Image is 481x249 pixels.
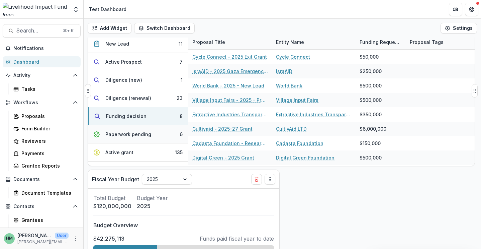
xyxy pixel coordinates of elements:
a: Village Input Fairs [276,97,318,104]
div: $500,000 [360,82,382,89]
span: Documents [13,177,70,182]
span: Search... [16,27,59,34]
a: Payments [11,148,81,159]
div: 135 [175,149,183,156]
p: Fiscal Year Budget [92,175,139,183]
p: $120,000,000 [93,202,131,210]
div: Heidi McAnnally-Linz [6,236,13,241]
button: New Lead11 [88,35,188,53]
button: Get Help [465,3,478,16]
img: Livelihood Impact Fund logo [3,3,69,16]
div: Proposals [21,113,75,120]
div: Proposal Tags [406,39,448,46]
div: Grantees [21,216,75,224]
div: Form Builder [21,125,75,132]
a: Dashboard [3,56,81,67]
button: Search... [3,24,81,38]
a: Proposals [11,111,81,122]
a: Reviewers [11,135,81,146]
div: Payments [21,150,75,157]
div: $150,000 [360,140,381,147]
div: Tasks [21,85,75,92]
a: CultivAid LTD [276,125,307,132]
div: Funding Requested [356,35,406,49]
div: Dashboard [13,58,75,65]
a: Cycle Connect - 2025 Exit Grant [192,53,267,60]
div: 1 [181,76,183,83]
p: $42,275,113 [93,235,124,243]
div: Grantee Reports [21,162,75,169]
a: Cadasta Foundation [276,140,323,147]
p: Funds paid fiscal year to date [200,235,274,243]
div: Test Dashboard [89,6,126,13]
a: Grantee Reports [11,160,81,171]
div: Active grant [105,149,133,156]
span: Workflows [13,100,70,106]
a: IsraAID [276,68,292,75]
div: $350,000 [360,111,382,118]
a: Document Templates [11,187,81,198]
div: 8 [180,113,183,120]
a: Cultivaid - 2025-27 Grant [192,125,253,132]
a: Village Input Fairs - 2025 - Prospect [192,97,268,104]
button: Settings [441,23,477,34]
div: Entity Name [272,35,356,49]
button: Partners [449,3,462,16]
div: Proposal Title [188,39,229,46]
div: ⌘ + K [62,27,75,35]
button: Open Documents [3,174,81,185]
div: Proposal Title [188,35,272,49]
button: Drag [265,174,275,185]
div: $6,000,000 [360,125,386,132]
div: 6 [180,131,183,138]
button: Open entity switcher [71,3,81,16]
div: Paperwork pending [105,131,151,138]
div: $500,000 [360,154,382,161]
div: Diligence (new) [105,76,142,83]
a: World Bank [276,82,302,89]
a: Form Builder [11,123,81,134]
a: Cadasta Foundation - Research Project Land Ownership [GEOGRAPHIC_DATA] [192,140,268,147]
a: IsraAID - 2025 Gaza Emergency Nutrition initiative [192,68,268,75]
div: $50,000 [360,53,379,60]
a: World Bank - 2025 - New Lead [192,82,264,89]
button: Funding decision8 [88,107,188,125]
button: Open Activity [3,70,81,81]
a: Extractive Industries Transparency Initiative (EITI) - 2025 - Prospect [192,111,268,118]
div: $250,000 [360,68,382,75]
div: Entity Name [272,39,308,46]
button: Notifications [3,43,81,54]
span: Contacts [13,204,70,209]
a: Cycle Connect [276,53,310,60]
p: 2025 [137,202,168,210]
button: Drag [472,84,478,98]
div: 7 [180,58,183,65]
a: Digital Green - 2025 Grant [192,154,254,161]
div: 23 [177,95,183,102]
p: Budget Overview [93,221,274,229]
button: Active grant135 [88,143,188,162]
button: Paperwork pending6 [88,125,188,143]
button: Diligence (new)1 [88,71,188,89]
div: Funding decision [106,113,147,120]
button: Open Workflows [3,97,81,108]
div: Funding Requested [356,39,406,46]
span: Activity [13,73,70,78]
button: Open Contacts [3,201,81,212]
div: Document Templates [21,189,75,196]
button: More [71,235,79,243]
button: Active Prospect7 [88,53,188,71]
a: Extractive Industries Transparency Initiative (EITI) [276,111,352,118]
a: Constituents [11,227,81,238]
p: [PERSON_NAME][EMAIL_ADDRESS][DOMAIN_NAME] [17,239,69,245]
p: Budget Year [137,194,168,202]
p: User [55,233,69,239]
button: Drag [85,84,91,98]
div: New Lead [105,40,129,47]
span: Notifications [13,46,78,51]
div: Active Prospect [105,58,142,65]
button: Diligence (renewal)23 [88,89,188,107]
button: Delete card [251,174,262,185]
a: Digital Green Foundation [276,154,334,161]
